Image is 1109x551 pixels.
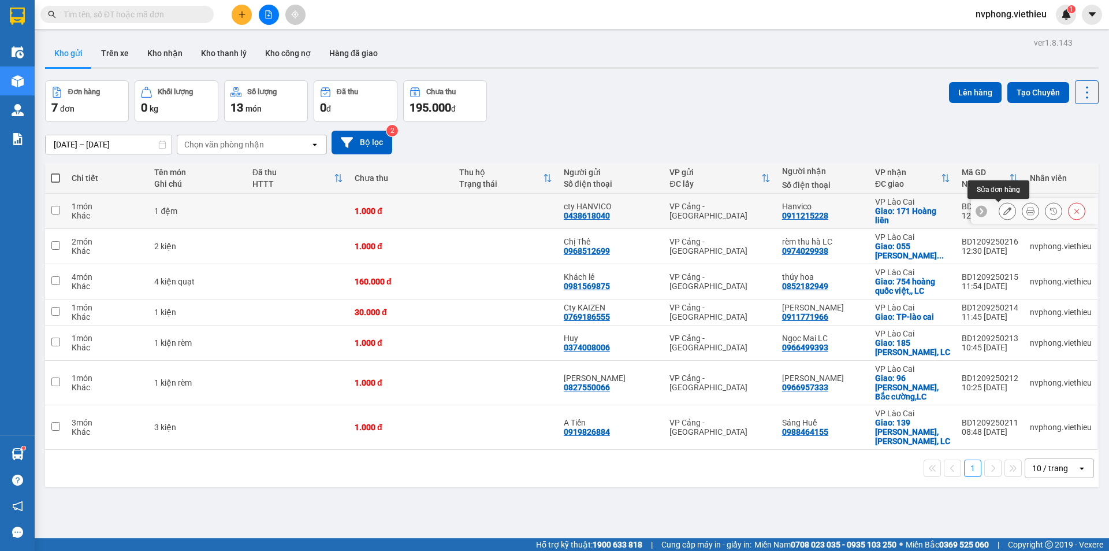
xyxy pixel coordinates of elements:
button: Đã thu0đ [314,80,397,122]
div: Khác [72,383,143,392]
div: HTTT [252,179,334,188]
div: BD1209250214 [962,303,1018,312]
div: 11:45 [DATE] [962,312,1018,321]
div: Giao: 055 nguyễn huy tự -pom hán - lào cai [875,242,950,260]
img: logo-vxr [10,8,25,25]
strong: 02143888555, 0243777888 [80,73,130,91]
div: 0919826884 [564,427,610,437]
div: VP gửi [669,168,761,177]
div: VP Lào Cai [875,232,950,242]
div: Sáng Huế [782,418,864,427]
div: 1 kiện [154,308,240,317]
sup: 2 [386,125,398,136]
div: nvphong.viethieu [1030,338,1092,347]
div: VP Lào Cai [875,364,950,374]
th: Toggle SortBy [453,163,558,194]
div: Đã thu [337,88,358,96]
div: 2 kiện [154,242,240,251]
div: Thu hộ [459,168,543,177]
th: Toggle SortBy [664,163,776,194]
div: Giao: TP-lào cai [875,312,950,321]
div: VP Cảng - [GEOGRAPHIC_DATA] [669,418,770,437]
div: ĐC giao [875,179,941,188]
div: Số điện thoại [564,179,658,188]
div: 0374008006 [564,343,610,352]
div: 0852182949 [782,282,828,291]
span: notification [12,501,23,512]
span: món [245,104,262,113]
div: VP Cảng - [GEOGRAPHIC_DATA] [669,303,770,321]
div: 08:48 [DATE] [962,427,1018,437]
div: nvphong.viethieu [1030,308,1092,317]
button: Kho công nợ [256,39,320,67]
div: 1.000 đ [355,338,448,347]
div: VP Lào Cai [875,409,950,418]
span: đ [326,104,331,113]
span: Hỗ trợ kỹ thuật: [536,538,642,551]
span: caret-down [1087,9,1097,20]
strong: 0708 023 035 - 0935 103 250 [791,540,896,549]
div: 3 món [72,418,143,427]
input: Select a date range. [46,135,172,154]
div: 1.000 đ [355,423,448,432]
div: Chưa thu [355,173,448,183]
div: Giao: 139 Hoàng Liên, Cốc Lếu, LC [875,418,950,446]
div: Số lượng [247,88,277,96]
div: 0911771966 [782,312,828,321]
div: 1 kiện rèm [154,378,240,387]
div: 0966499393 [782,343,828,352]
span: copyright [1045,541,1053,549]
div: VP nhận [875,168,941,177]
div: Chung Châm [782,303,864,312]
div: Ngọc Mai LC [782,334,864,343]
div: 0438618040 [564,211,610,220]
button: Kho nhận [138,39,192,67]
button: 1 [964,460,981,477]
div: VP Cảng - [GEOGRAPHIC_DATA] [669,374,770,392]
span: aim [291,10,299,19]
div: Khác [72,343,143,352]
span: file-add [265,10,273,19]
div: 11:54 [DATE] [962,282,1018,291]
div: 0827550066 [564,383,610,392]
div: ĐC lấy [669,179,761,188]
div: VP Cảng - [GEOGRAPHIC_DATA] [669,334,770,352]
button: Kho gửi [45,39,92,67]
strong: PHIẾU GỬI HÀNG [70,36,128,61]
img: warehouse-icon [12,448,24,460]
div: Chưa thu [426,88,456,96]
div: ver 1.8.143 [1034,36,1073,49]
span: Miền Bắc [906,538,989,551]
button: Chưa thu195.000đ [403,80,487,122]
span: đơn [60,104,75,113]
div: 2 món [72,237,143,246]
div: rèm thu hà LC [782,237,864,246]
img: icon-new-feature [1061,9,1071,20]
img: solution-icon [12,133,24,145]
div: 1 kiện rèm [154,338,240,347]
div: 1 món [72,303,143,312]
sup: 1 [1067,5,1075,13]
div: Trạng thái [459,179,543,188]
button: Hàng đã giao [320,39,387,67]
div: BD1209250212 [962,374,1018,383]
div: Số điện thoại [782,180,864,190]
div: A Tiến [564,418,658,427]
div: BD1209250215 [962,272,1018,282]
button: file-add [259,5,279,25]
div: 0966957333 [782,383,828,392]
div: 10:25 [DATE] [962,383,1018,392]
div: Mã GD [962,168,1009,177]
span: message [12,527,23,538]
div: Ghi chú [154,179,240,188]
div: Khối lượng [158,88,193,96]
div: Giao: 185 Trần Hưng Đạo, LC [875,338,950,357]
div: nvphong.viethieu [1030,378,1092,387]
div: Giao: 171 Hoàng liên [875,206,950,225]
button: plus [232,5,252,25]
span: 1 [1069,5,1073,13]
div: thúy hoa [782,272,864,282]
div: VP Cảng - [GEOGRAPHIC_DATA] [669,272,770,291]
div: nvphong.viethieu [1030,242,1092,251]
span: kg [150,104,158,113]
